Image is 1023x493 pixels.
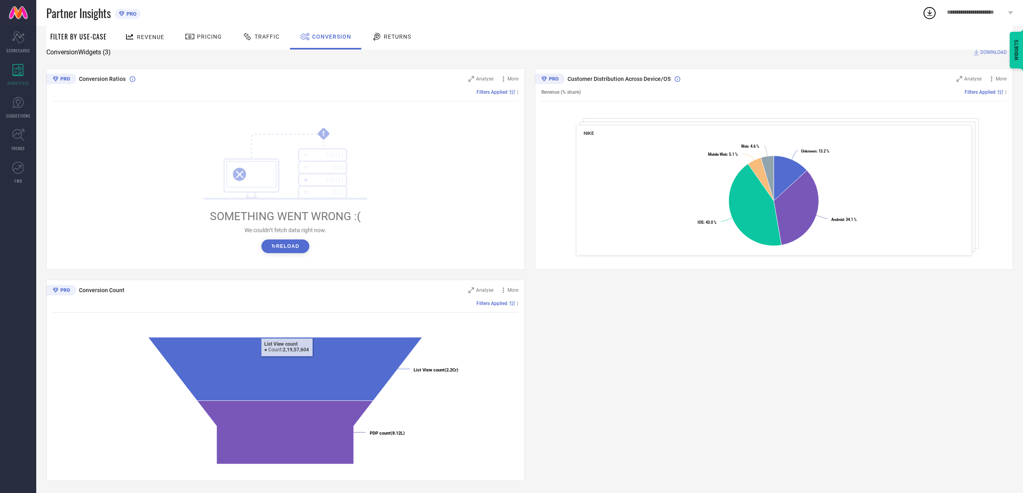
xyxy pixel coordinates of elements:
span: Analyse [964,76,982,82]
tspan: ! [323,129,325,138]
span: PRO [124,11,137,17]
tspan: IOS [698,220,704,225]
span: Conversion Ratios [79,76,126,82]
span: Returns [384,33,411,40]
span: DOWNLOAD [980,48,1007,56]
text: : 13.2 % [801,149,829,153]
span: Filters Applied [476,301,507,306]
span: Pricing [197,33,222,40]
span: Analyse [476,287,493,293]
tspan: Android [831,217,843,222]
span: Analyse [476,76,493,82]
tspan: Mobile Web [708,152,727,157]
span: Conversion [312,33,351,40]
span: More [507,76,518,82]
span: More [507,287,518,293]
span: Conversion Count [79,287,124,293]
span: TRENDS [11,145,25,151]
tspan: PDP count [370,431,391,436]
span: FWD [14,178,22,184]
span: Revenue (% share) [541,89,581,95]
text: (2.2Cr) [414,367,458,373]
button: ↻Reload [261,239,309,253]
span: Conversion Widgets ( 3 ) [46,48,111,56]
span: Filters Applied [965,89,996,95]
span: NIKE [583,130,594,136]
svg: Zoom [957,76,962,82]
svg: Zoom [468,287,474,293]
text: : 43.0 % [698,220,717,225]
span: SUGGESTIONS [6,113,31,119]
div: Premium [46,285,76,297]
div: Premium [46,74,76,86]
span: Traffic [255,33,280,40]
span: | [1005,89,1006,95]
text: (8.12L) [370,431,405,436]
span: Revenue [137,34,164,40]
div: Open download list [922,6,937,20]
tspan: List View count [414,367,445,373]
span: SOMETHING WENT WRONG :( [210,210,361,223]
span: | [517,89,518,95]
div: Premium [535,74,565,86]
span: We couldn’t fetch data right now. [244,227,326,233]
span: Partner Insights [46,5,111,21]
span: More [996,76,1006,82]
span: Filter By Use-Case [50,32,107,41]
text: : 4.6 % [741,144,759,149]
tspan: Unknown [801,149,816,153]
tspan: Web [741,144,748,149]
span: SCORECARDS [6,47,30,54]
text: : 34.1 % [831,217,856,222]
span: Customer Distribution Across Device/OS [567,76,671,82]
span: Filters Applied [476,89,507,95]
text: : 5.1 % [708,152,737,157]
span: WORKSPACE [7,80,29,86]
span: | [517,301,518,306]
svg: Zoom [468,76,474,82]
